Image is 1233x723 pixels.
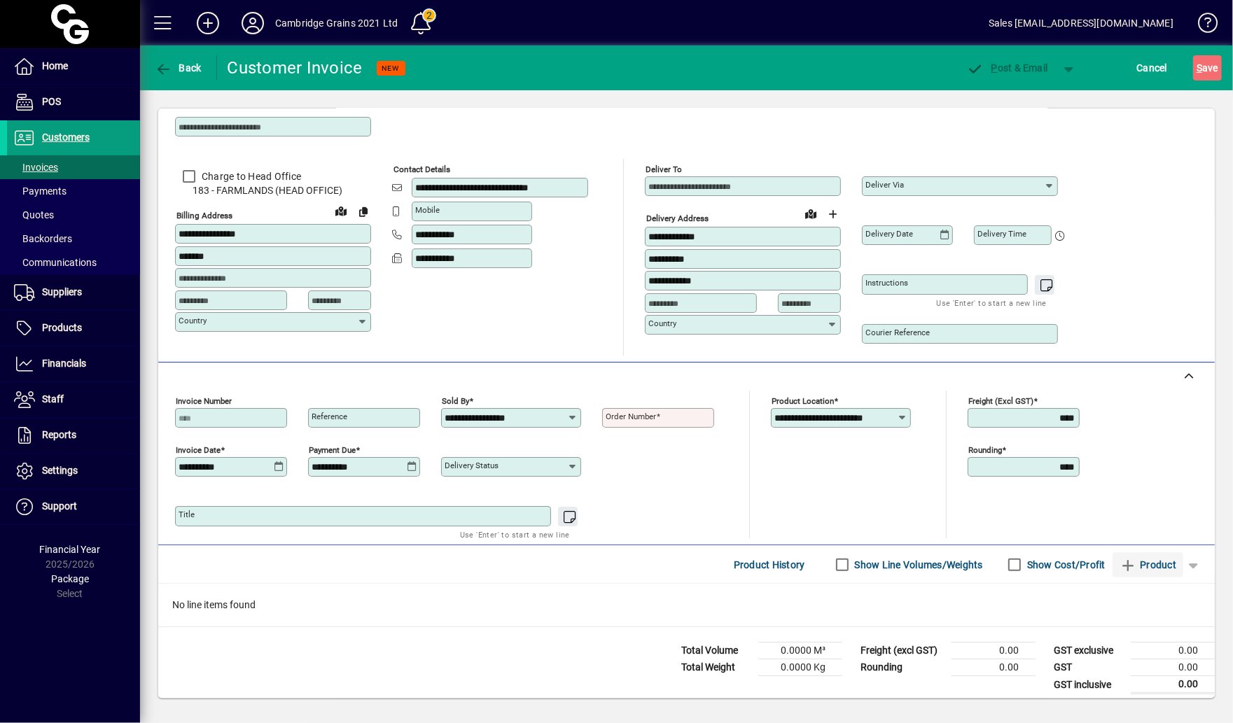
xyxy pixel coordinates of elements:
[865,328,930,337] mat-label: Courier Reference
[1137,57,1168,79] span: Cancel
[42,358,86,369] span: Financials
[330,199,352,222] a: View on map
[40,544,101,555] span: Financial Year
[140,55,217,80] app-page-header-button: Back
[991,62,998,73] span: P
[442,396,469,406] mat-label: Sold by
[800,202,822,225] a: View on map
[7,227,140,251] a: Backorders
[646,164,682,174] mat-label: Deliver To
[952,643,1036,659] td: 0.00
[648,318,676,328] mat-label: Country
[1113,552,1183,577] button: Product
[772,396,834,406] mat-label: Product location
[1131,676,1215,694] td: 0.00
[7,311,140,346] a: Products
[1187,3,1215,48] a: Knowledge Base
[42,132,90,143] span: Customers
[967,62,1048,73] span: ost & Email
[382,64,400,73] span: NEW
[7,382,140,417] a: Staff
[179,316,207,325] mat-label: Country
[7,418,140,453] a: Reports
[42,60,68,71] span: Home
[175,183,371,198] span: 183 - FARMLANDS (HEAD OFFICE)
[14,185,67,197] span: Payments
[42,465,78,476] span: Settings
[42,286,82,297] span: Suppliers
[952,659,1036,676] td: 0.00
[937,295,1047,311] mat-hint: Use 'Enter' to start a new line
[445,461,499,470] mat-label: Delivery status
[7,203,140,227] a: Quotes
[1193,55,1222,80] button: Save
[758,659,842,676] td: 0.0000 Kg
[415,205,440,215] mat-label: Mobile
[7,85,140,120] a: POS
[7,489,140,524] a: Support
[968,396,1033,406] mat-label: Freight (excl GST)
[758,643,842,659] td: 0.0000 M³
[822,203,844,225] button: Choose address
[7,49,140,84] a: Home
[14,209,54,220] span: Quotes
[728,552,811,577] button: Product History
[51,573,89,584] span: Package
[158,584,1215,626] div: No line items found
[230,10,275,36] button: Profile
[42,429,76,440] span: Reports
[186,10,230,36] button: Add
[674,659,758,676] td: Total Weight
[865,229,913,239] mat-label: Delivery date
[199,169,301,183] label: Charge to Head Office
[228,57,363,79] div: Customer Invoice
[14,257,97,268] span: Communications
[1047,659,1131,676] td: GST
[865,180,904,190] mat-label: Deliver via
[734,554,805,576] span: Product History
[1047,676,1131,694] td: GST inclusive
[854,643,952,659] td: Freight (excl GST)
[989,12,1173,34] div: Sales [EMAIL_ADDRESS][DOMAIN_NAME]
[968,445,1002,455] mat-label: Rounding
[42,393,64,405] span: Staff
[14,162,58,173] span: Invoices
[42,96,61,107] span: POS
[14,233,72,244] span: Backorders
[1197,57,1218,79] span: ave
[1024,558,1106,572] label: Show Cost/Profit
[42,322,82,333] span: Products
[7,179,140,203] a: Payments
[275,12,398,34] div: Cambridge Grains 2021 Ltd
[309,445,356,455] mat-label: Payment due
[1134,55,1171,80] button: Cancel
[7,454,140,489] a: Settings
[7,251,140,274] a: Communications
[674,643,758,659] td: Total Volume
[312,412,347,421] mat-label: Reference
[7,275,140,310] a: Suppliers
[1120,554,1176,576] span: Product
[155,62,202,73] span: Back
[852,558,983,572] label: Show Line Volumes/Weights
[151,55,205,80] button: Back
[7,346,140,381] a: Financials
[352,200,375,223] button: Copy to Delivery address
[42,500,77,512] span: Support
[1197,62,1202,73] span: S
[977,229,1026,239] mat-label: Delivery time
[7,155,140,179] a: Invoices
[460,526,570,542] mat-hint: Use 'Enter' to start a new line
[1131,643,1215,659] td: 0.00
[1131,659,1215,676] td: 0.00
[960,55,1055,80] button: Post & Email
[176,396,232,406] mat-label: Invoice number
[1047,643,1131,659] td: GST exclusive
[865,278,908,288] mat-label: Instructions
[179,510,195,519] mat-label: Title
[854,659,952,676] td: Rounding
[606,412,656,421] mat-label: Order number
[176,445,221,455] mat-label: Invoice date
